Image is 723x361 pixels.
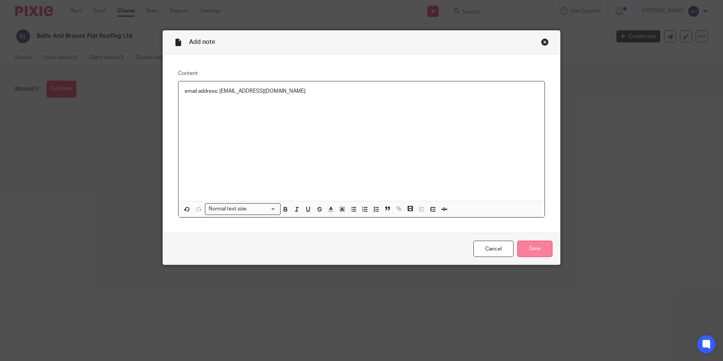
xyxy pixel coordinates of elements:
[249,205,276,213] input: Search for option
[207,205,248,213] span: Normal text size
[178,70,545,77] label: Content
[473,241,514,257] a: Cancel
[185,87,538,95] p: email address: [EMAIL_ADDRESS][DOMAIN_NAME]
[517,241,552,257] input: Save
[541,38,549,46] div: Close this dialog window
[205,203,281,215] div: Search for option
[189,39,215,45] span: Add note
